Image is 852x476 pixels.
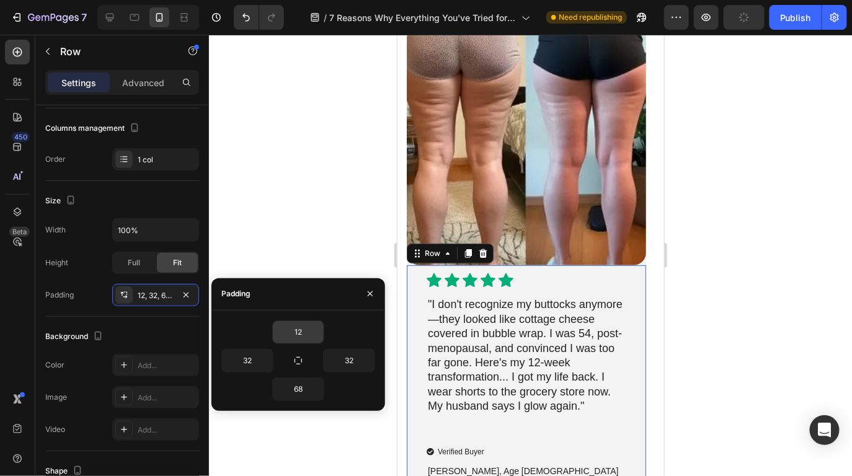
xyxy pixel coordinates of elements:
[221,288,251,299] div: Padding
[45,154,66,165] div: Order
[234,5,284,30] div: Undo/Redo
[61,76,96,89] p: Settings
[45,120,142,137] div: Columns management
[45,424,65,435] div: Video
[45,328,105,345] div: Background
[45,224,66,236] div: Width
[60,44,166,59] p: Row
[45,257,68,268] div: Height
[5,5,92,30] button: 7
[45,392,67,403] div: Image
[324,350,375,372] input: Auto
[273,378,324,400] input: Auto
[138,425,196,436] div: Add...
[780,11,811,24] div: Publish
[40,412,87,423] p: Verified Buyer
[138,154,196,165] div: 1 col
[45,289,74,301] div: Padding
[113,219,198,241] input: Auto
[329,11,517,24] span: 7 Reasons Why Everything You've Tried for [MEDICAL_DATA] Has Failed
[770,5,822,30] button: Publish
[559,12,622,23] span: Need republishing
[810,415,840,445] div: Open Intercom Messenger
[138,360,196,371] div: Add...
[45,359,64,371] div: Color
[12,132,30,142] div: 450
[222,350,273,372] input: Auto
[138,290,174,301] div: 12, 32, 68, 32
[30,431,228,442] p: [PERSON_NAME], Age [DEMOGRAPHIC_DATA]
[30,263,228,394] p: "I don't recognize my buttocks anymore—they looked like cottage cheese covered in bubble wrap. I ...
[81,10,87,25] p: 7
[122,76,164,89] p: Advanced
[45,193,78,209] div: Size
[128,257,140,268] span: Full
[138,392,196,403] div: Add...
[9,227,30,237] div: Beta
[324,11,327,24] span: /
[397,35,664,476] iframe: Design area
[25,213,45,224] div: Row
[173,257,182,268] span: Fit
[273,321,324,343] input: Auto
